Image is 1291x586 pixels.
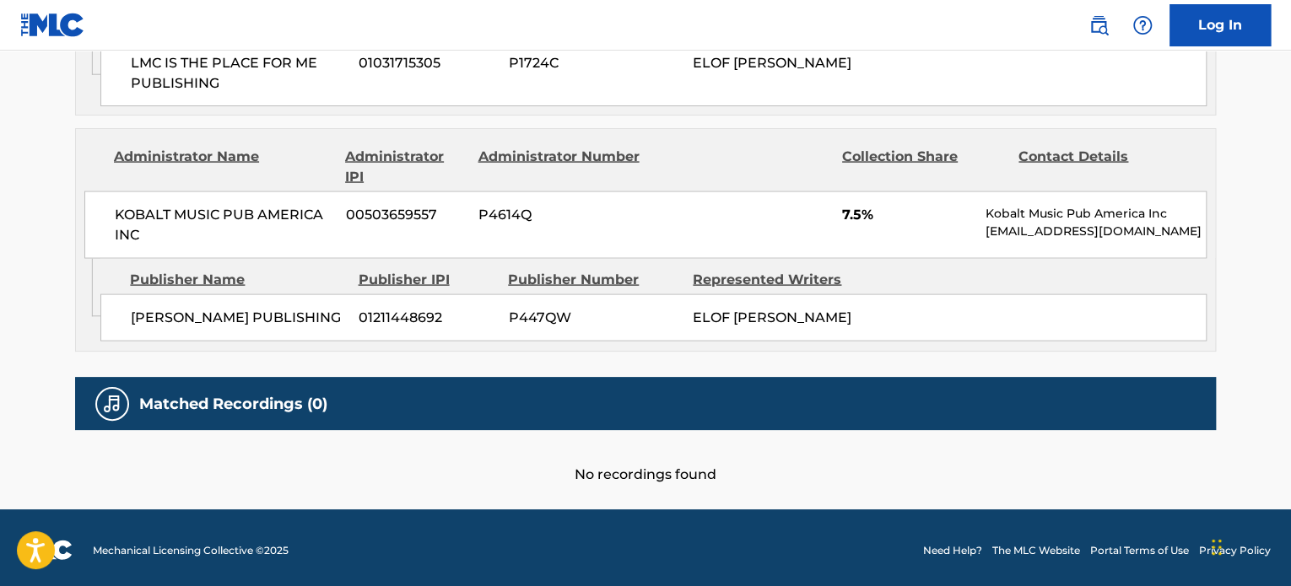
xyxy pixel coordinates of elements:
div: Collection Share [842,146,1006,186]
div: Help [1126,8,1159,42]
div: Drag [1212,522,1222,573]
span: P1724C [508,52,680,73]
div: Administrator Number [478,146,641,186]
div: Represented Writers [693,269,865,289]
span: P4614Q [478,204,642,224]
iframe: Chat Widget [1207,505,1291,586]
a: The MLC Website [992,542,1080,557]
img: search [1088,15,1109,35]
div: Publisher Name [130,269,345,289]
img: Matched Recordings [102,394,122,414]
div: Administrator IPI [345,146,465,186]
a: Portal Terms of Use [1090,542,1189,557]
span: Mechanical Licensing Collective © 2025 [93,542,289,557]
div: No recordings found [75,430,1216,484]
span: ELOF [PERSON_NAME] [693,309,851,325]
div: Administrator Name [114,146,332,186]
h5: Matched Recordings (0) [139,394,327,413]
span: ELOF [PERSON_NAME] [693,54,851,70]
p: Kobalt Music Pub America Inc [986,204,1206,222]
span: P447QW [508,307,680,327]
a: Privacy Policy [1199,542,1271,557]
span: 01211448692 [359,307,495,327]
div: Publisher IPI [358,269,495,289]
p: [EMAIL_ADDRESS][DOMAIN_NAME] [986,222,1206,239]
span: 7.5% [842,204,973,224]
span: LMC IS THE PLACE FOR ME PUBLISHING [131,52,346,93]
img: MLC Logo [20,13,85,37]
div: Publisher Number [508,269,680,289]
span: 00503659557 [346,204,466,224]
a: Log In [1169,4,1271,46]
img: help [1132,15,1153,35]
span: KOBALT MUSIC PUB AMERICA INC [115,204,333,245]
span: 01031715305 [359,52,495,73]
a: Public Search [1082,8,1115,42]
a: Need Help? [923,542,982,557]
div: Contact Details [1018,146,1182,186]
span: [PERSON_NAME] PUBLISHING [131,307,346,327]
